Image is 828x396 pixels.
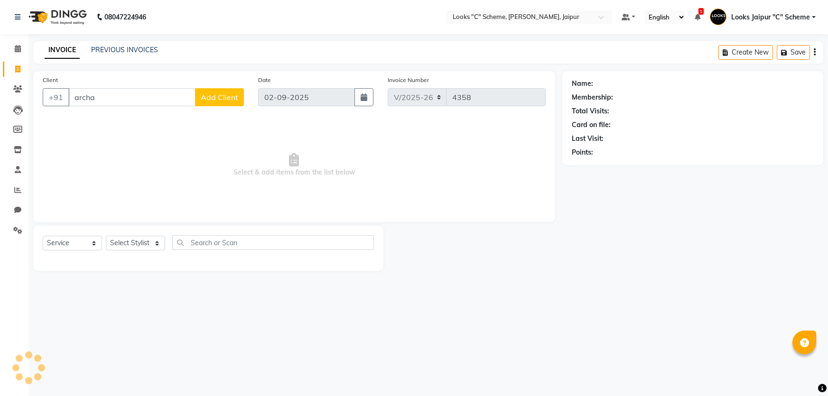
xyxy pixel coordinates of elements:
span: Looks Jaipur "C" Scheme [731,12,810,22]
b: 08047224946 [104,4,146,30]
iframe: chat widget [788,358,819,387]
img: Looks Jaipur "C" Scheme [710,9,726,25]
div: Card on file: [572,120,611,130]
span: Add Client [201,92,238,102]
div: Total Visits: [572,106,609,116]
button: +91 [43,88,69,106]
div: Membership: [572,92,613,102]
input: Search or Scan [172,235,374,250]
a: 1 [695,13,700,21]
span: 1 [698,8,704,15]
div: Last Visit: [572,134,604,144]
button: Create New [718,45,773,60]
label: Client [43,76,58,84]
label: Date [258,76,271,84]
a: INVOICE [45,42,80,59]
img: logo [24,4,89,30]
button: Add Client [195,88,244,106]
div: Points: [572,147,593,157]
div: Name: [572,79,593,89]
input: Search by Name/Mobile/Email/Code [68,88,195,106]
a: PREVIOUS INVOICES [91,46,158,54]
button: Save [777,45,810,60]
span: Select & add items from the list below [43,118,546,212]
label: Invoice Number [388,76,429,84]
